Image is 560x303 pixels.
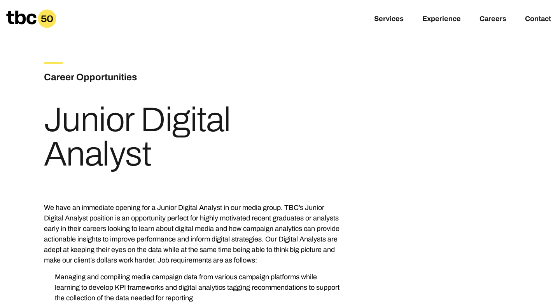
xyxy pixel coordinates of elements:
[6,9,56,28] a: Homepage
[374,15,404,24] a: Services
[479,15,506,24] a: Careers
[525,15,551,24] a: Contact
[44,203,343,266] p: We have an immediate opening for a Junior Digital Analyst in our media group. TBC’s Junior Digita...
[44,103,343,171] h1: Junior Digital Analyst
[422,15,461,24] a: Experience
[44,70,231,84] h3: Career Opportunities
